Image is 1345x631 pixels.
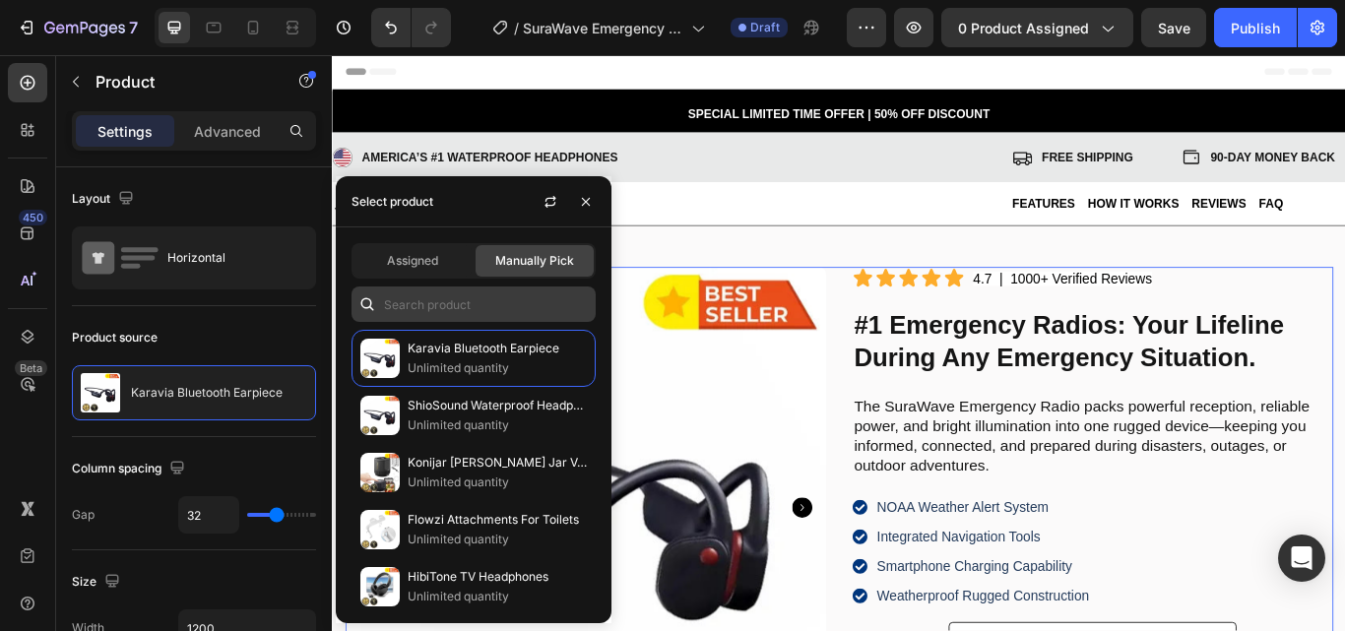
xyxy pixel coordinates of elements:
p: Unlimited quantity [408,473,587,492]
a: reviews [1002,161,1066,186]
p: The SuraWave Emergency Radio packs powerful reception, reliable power, and bright illumination in... [608,400,1165,492]
div: 450 [19,210,47,225]
img: collections [360,339,400,378]
span: 0 product assigned [958,18,1089,38]
div: Product [39,258,92,276]
img: collections [360,567,400,606]
img: collections [360,510,400,549]
div: Column spacing [72,456,189,482]
span: 4.7 | 1000+ Verified Reviews [747,253,956,270]
div: Horizontal [167,235,288,281]
span: Save [1158,20,1190,36]
p: ⁠⁠⁠⁠⁠⁠⁠ [608,295,1165,372]
span: / [514,18,519,38]
button: 0 product assigned [941,8,1133,47]
button: 7 [8,8,147,47]
div: Publish [1231,18,1280,38]
button: Publish [1214,8,1297,47]
h2: Rich Text Editor. Editing area: main [607,398,1167,494]
button: Save [1141,8,1206,47]
div: Gap [72,506,95,524]
img: collections [360,453,400,492]
p: 7 [129,16,138,39]
div: Product source [72,329,158,347]
div: Select product [352,193,433,211]
div: Undo/Redo [371,8,451,47]
p: Karavia Bluetooth Earpiece [408,339,587,358]
strong: reviews [1002,165,1066,181]
p: AMERICA’S #1 Waterproof Headphones [34,107,333,132]
span: Assigned [387,252,438,270]
div: Beta [15,360,47,376]
strong: #1 Emergency Radios: Your Lifeline During Any Emergency Situation. [608,298,1110,369]
input: Search in Settings & Advanced [352,286,596,322]
div: Rich Text Editor. Editing area: main [632,582,885,611]
a: Features [793,161,865,186]
p: Settings [97,121,153,142]
input: Auto [179,497,238,533]
p: Unlimited quantity [408,587,587,606]
div: Rich Text Editor. Editing area: main [632,513,885,542]
strong: SPECIAL LIMITED TIME OFFER | 50% OFF DISCOUNT [415,61,767,77]
p: Smartphone Charging Capability [635,585,882,608]
span: Manually Pick [495,252,574,270]
img: collections [360,396,400,435]
div: Size [72,569,124,596]
p: Unlimited quantity [408,530,587,549]
div: Open Intercom Messenger [1278,535,1325,582]
a: HOW IT WORKS [881,161,988,186]
p: 90-DAY MONEY BACK [1024,107,1170,132]
p: Product [96,70,263,94]
p: Konijar [PERSON_NAME] Jar Vacuum Sealer [408,453,587,473]
button: Carousel Next Arrow [536,516,559,539]
strong: faq [1080,165,1109,181]
div: Rich Text Editor. Editing area: main [632,547,885,577]
p: ShioSound Waterproof Headphones [408,396,587,415]
img: product feature img [81,373,120,412]
p: FREE SHIPPING [827,107,933,132]
div: Layout [72,186,138,213]
p: Karavia Bluetooth Earpiece [131,386,283,400]
iframe: Design area [332,55,1345,631]
p: Flowzi Attachments For Toilets [408,510,587,530]
p: Advanced [194,121,261,142]
p: HibiTone TV Headphones [408,567,587,587]
h2: Rich Text Editor. Editing area: main [607,293,1167,374]
p: Unlimited quantity [408,415,587,435]
p: Integrated Navigation Tools [635,550,882,574]
strong: SuraWave [2,153,172,193]
p: Unlimited quantity [408,358,587,378]
p: NOAA Weather Alert System [635,516,882,539]
button: Carousel Back Arrow [31,516,54,539]
span: SuraWave Emergency Radios [523,18,683,38]
a: faq [1080,161,1109,186]
span: Draft [750,19,780,36]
